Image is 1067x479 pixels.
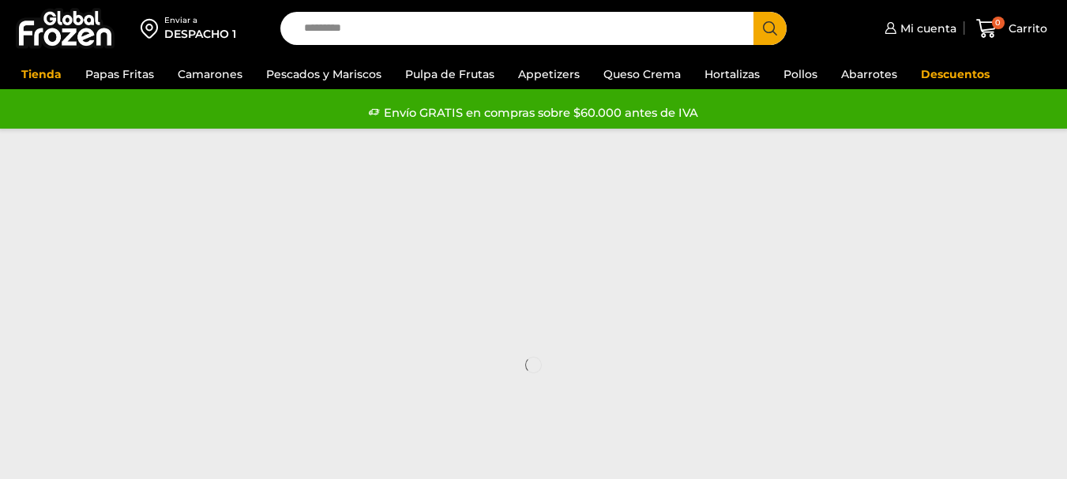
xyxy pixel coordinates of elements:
span: Mi cuenta [896,21,956,36]
a: Abarrotes [833,59,905,89]
a: Pulpa de Frutas [397,59,502,89]
div: Enviar a [164,15,236,26]
a: Tienda [13,59,70,89]
button: Search button [753,12,787,45]
a: Pescados y Mariscos [258,59,389,89]
a: Appetizers [510,59,588,89]
a: Camarones [170,59,250,89]
div: DESPACHO 1 [164,26,236,42]
a: Queso Crema [595,59,689,89]
a: Papas Fritas [77,59,162,89]
span: Carrito [1005,21,1047,36]
a: Hortalizas [697,59,768,89]
span: 0 [992,17,1005,29]
img: address-field-icon.svg [141,15,164,42]
a: Mi cuenta [881,13,956,44]
a: Descuentos [913,59,997,89]
a: Pollos [776,59,825,89]
a: 0 Carrito [972,10,1051,47]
